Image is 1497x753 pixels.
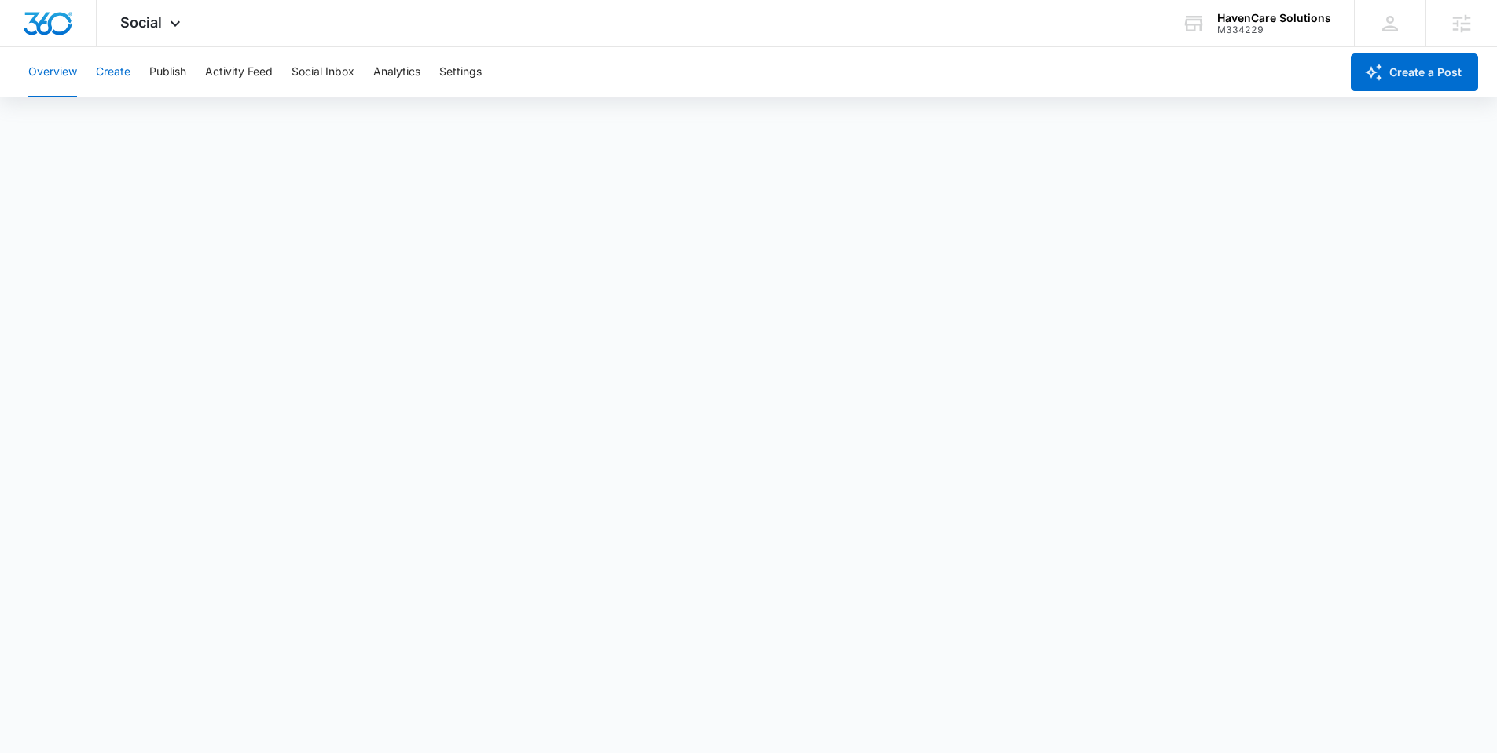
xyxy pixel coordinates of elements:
div: account id [1217,24,1331,35]
button: Social Inbox [292,47,354,97]
button: Create [96,47,130,97]
button: Settings [439,47,482,97]
button: Activity Feed [205,47,273,97]
button: Overview [28,47,77,97]
button: Analytics [373,47,420,97]
button: Publish [149,47,186,97]
span: Social [120,14,162,31]
div: account name [1217,12,1331,24]
button: Create a Post [1351,53,1478,91]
